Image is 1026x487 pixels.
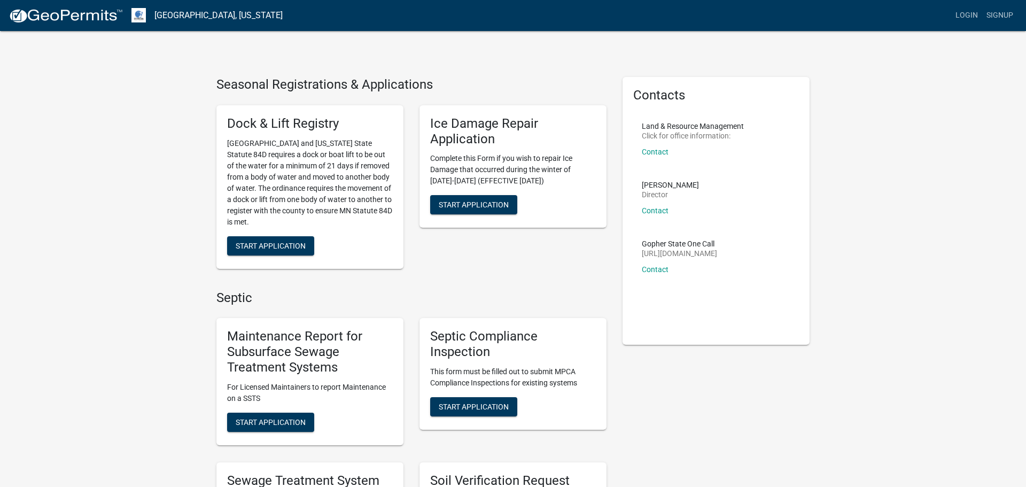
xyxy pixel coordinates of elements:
[439,402,509,411] span: Start Application
[642,181,699,189] p: [PERSON_NAME]
[227,382,393,404] p: For Licensed Maintainers to report Maintenance on a SSTS
[430,153,596,187] p: Complete this Form if you wish to repair Ice Damage that occurred during the winter of [DATE]-[DA...
[227,413,314,432] button: Start Application
[236,418,306,426] span: Start Application
[982,5,1017,26] a: Signup
[227,116,393,132] h5: Dock & Lift Registry
[642,122,744,130] p: Land & Resource Management
[642,191,699,198] p: Director
[439,200,509,209] span: Start Application
[227,329,393,375] h5: Maintenance Report for Subsurface Sewage Treatment Systems
[430,366,596,389] p: This form must be filled out to submit MPCA Compliance Inspections for existing systems
[131,8,146,22] img: Otter Tail County, Minnesota
[633,88,799,103] h5: Contacts
[642,250,717,257] p: [URL][DOMAIN_NAME]
[951,5,982,26] a: Login
[642,206,669,215] a: Contact
[154,6,283,25] a: [GEOGRAPHIC_DATA], [US_STATE]
[216,290,607,306] h4: Septic
[236,241,306,250] span: Start Application
[430,329,596,360] h5: Septic Compliance Inspection
[642,132,744,140] p: Click for office information:
[642,265,669,274] a: Contact
[227,236,314,256] button: Start Application
[216,77,607,92] h4: Seasonal Registrations & Applications
[430,397,517,416] button: Start Application
[227,138,393,228] p: [GEOGRAPHIC_DATA] and [US_STATE] State Statute 84D requires a dock or boat lift to be out of the ...
[430,116,596,147] h5: Ice Damage Repair Application
[642,148,669,156] a: Contact
[642,240,717,248] p: Gopher State One Call
[430,195,517,214] button: Start Application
